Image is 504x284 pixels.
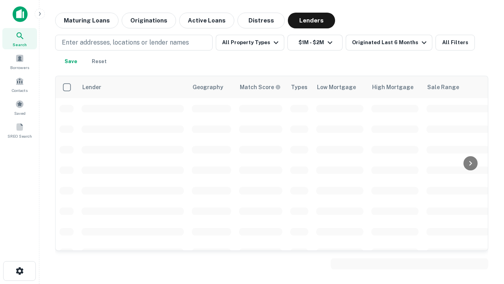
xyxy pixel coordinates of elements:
span: Saved [14,110,26,116]
th: Capitalize uses an advanced AI algorithm to match your search with the best lender. The match sco... [235,76,286,98]
th: High Mortgage [367,76,422,98]
img: capitalize-icon.png [13,6,28,22]
span: Contacts [12,87,28,93]
div: Low Mortgage [317,82,356,92]
a: Saved [2,97,37,118]
span: SREO Search [7,133,32,139]
a: Contacts [2,74,37,95]
span: Borrowers [10,64,29,71]
h6: Match Score [240,83,279,92]
iframe: Chat Widget [465,196,504,234]
button: Distress [237,13,285,28]
div: Originated Last 6 Months [352,38,429,47]
th: Low Mortgage [312,76,367,98]
button: Save your search to get updates of matches that match your search criteria. [58,54,83,69]
div: Geography [193,82,223,92]
th: Sale Range [422,76,493,98]
button: Maturing Loans [55,13,119,28]
button: Enter addresses, locations or lender names [55,35,213,50]
button: All Property Types [216,35,284,50]
button: All Filters [435,35,475,50]
button: Active Loans [179,13,234,28]
span: Search [13,41,27,48]
div: High Mortgage [372,82,413,92]
button: Originations [122,13,176,28]
th: Lender [78,76,188,98]
th: Geography [188,76,235,98]
div: Sale Range [427,82,459,92]
button: $1M - $2M [287,35,343,50]
th: Types [286,76,312,98]
button: Originated Last 6 Months [346,35,432,50]
div: Types [291,82,308,92]
a: Search [2,28,37,49]
a: SREO Search [2,120,37,141]
div: Lender [82,82,101,92]
button: Reset [87,54,112,69]
p: Enter addresses, locations or lender names [62,38,189,47]
div: Capitalize uses an advanced AI algorithm to match your search with the best lender. The match sco... [240,83,281,92]
a: Borrowers [2,51,37,72]
button: Lenders [288,13,335,28]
